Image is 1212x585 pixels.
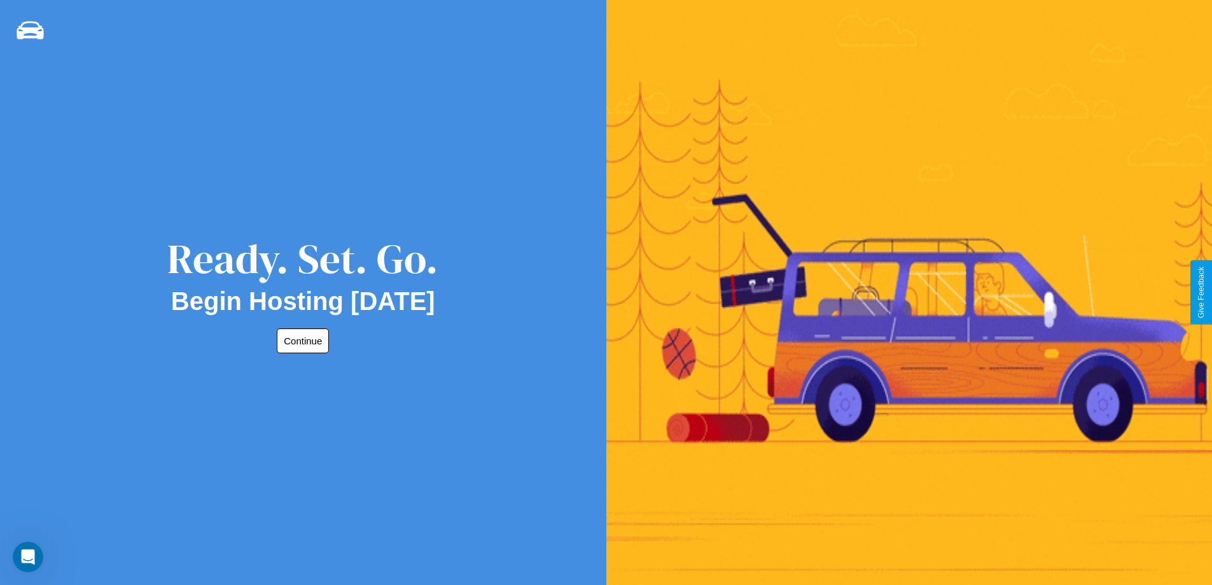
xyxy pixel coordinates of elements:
iframe: Intercom live chat [13,542,43,572]
button: Continue [277,328,329,353]
h2: Begin Hosting [DATE] [171,287,435,316]
div: Give Feedback [1197,267,1206,318]
div: Ready. Set. Go. [167,230,438,287]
